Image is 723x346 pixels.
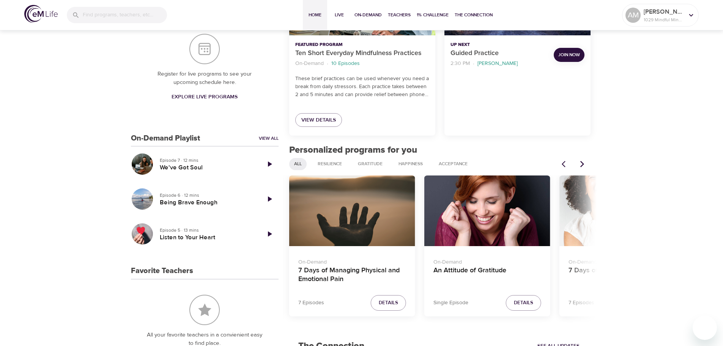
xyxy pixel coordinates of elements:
[295,58,429,69] nav: breadcrumb
[131,134,200,143] h3: On-Demand Playlist
[477,60,518,68] p: [PERSON_NAME]
[473,58,474,69] li: ·
[569,299,594,307] p: 7 Episodes
[160,234,254,242] h5: Listen to Your Heart
[169,90,241,104] a: Explore Live Programs
[394,158,428,170] div: Happiness
[298,255,406,266] p: On-Demand
[295,60,324,68] p: On-Demand
[295,113,342,127] a: View Details
[644,7,684,16] p: [PERSON_NAME]
[559,175,685,246] button: 7 Days of Happiness
[388,11,411,19] span: Teachers
[450,58,548,69] nav: breadcrumb
[331,60,360,68] p: 10 Episodes
[450,48,548,58] p: Guided Practice
[450,60,470,68] p: 2:30 PM
[313,161,347,167] span: Resilience
[295,48,429,58] p: Ten Short Everyday Mindfulness Practices
[433,266,541,284] h4: An Attitude of Gratitude
[313,158,347,170] div: Resilience
[259,135,279,142] a: View All
[417,11,449,19] span: 1% Challenge
[353,158,387,170] div: Gratitude
[424,175,550,246] button: An Attitude of Gratitude
[83,7,167,23] input: Find programs, teachers, etc...
[554,48,584,62] button: Join Now
[433,299,468,307] p: Single Episode
[295,75,429,99] p: These brief practices can be used whenever you need a break from daily stressors. Each practice t...
[172,92,238,102] span: Explore Live Programs
[131,188,154,210] button: Being Brave Enough
[160,157,254,164] p: Episode 7 · 12 mins
[146,70,263,87] p: Register for live programs to see your upcoming schedule here.
[189,34,220,64] img: Your Live Schedule
[160,164,254,172] h5: We've Got Soul
[260,225,279,243] a: Play Episode
[306,11,324,19] span: Home
[569,266,676,284] h4: 7 Days of Happiness
[379,299,398,307] span: Details
[301,115,336,125] span: View Details
[160,192,254,199] p: Episode 6 · 12 mins
[131,223,154,245] button: Listen to Your Heart
[260,155,279,173] a: Play Episode
[394,161,427,167] span: Happiness
[644,16,684,23] p: 1029 Mindful Minutes
[131,153,154,175] button: We've Got Soul
[371,295,406,311] button: Details
[574,156,591,172] button: Next items
[434,161,472,167] span: Acceptance
[433,255,541,266] p: On-Demand
[506,295,541,311] button: Details
[625,8,641,23] div: AM
[455,11,493,19] span: The Connection
[514,299,533,307] span: Details
[353,161,387,167] span: Gratitude
[450,41,548,48] p: Up Next
[295,41,429,48] p: Featured Program
[131,267,193,275] h3: Favorite Teachers
[354,11,382,19] span: On-Demand
[557,156,574,172] button: Previous items
[289,175,415,246] button: 7 Days of Managing Physical and Emotional Pain
[24,5,58,23] img: logo
[160,227,254,234] p: Episode 5 · 13 mins
[289,145,591,156] h2: Personalized programs for you
[693,316,717,340] iframe: Button to launch messaging window
[260,190,279,208] a: Play Episode
[558,51,580,59] span: Join Now
[290,161,306,167] span: All
[160,199,254,207] h5: Being Brave Enough
[298,299,324,307] p: 7 Episodes
[189,295,220,325] img: Favorite Teachers
[289,158,307,170] div: All
[434,158,473,170] div: Acceptance
[298,266,406,284] h4: 7 Days of Managing Physical and Emotional Pain
[330,11,348,19] span: Live
[569,255,676,266] p: On-Demand
[327,58,328,69] li: ·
